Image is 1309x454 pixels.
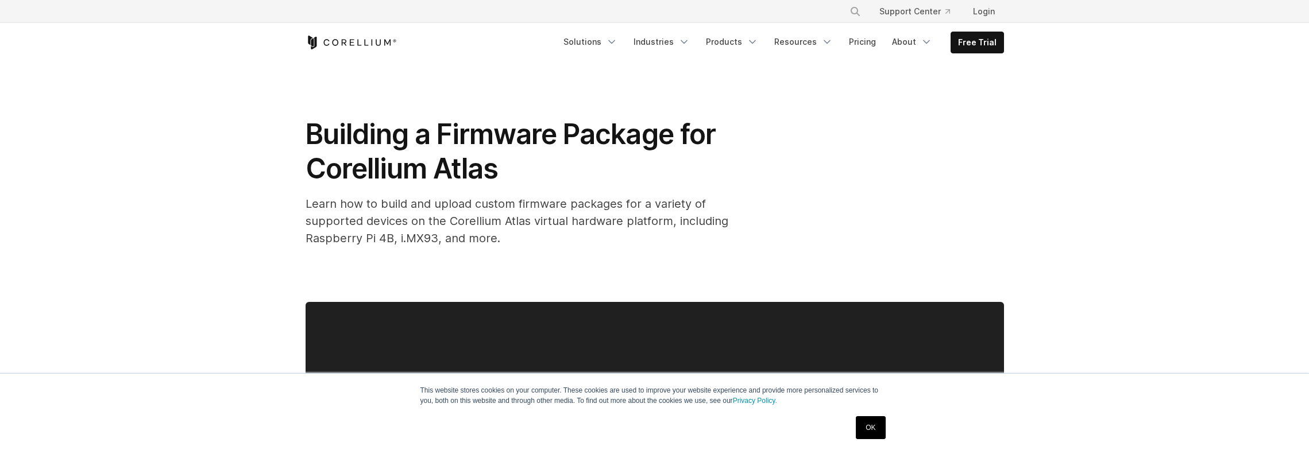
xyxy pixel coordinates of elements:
a: Products [699,32,765,52]
span: Learn how to build and upload custom firmware packages for a variety of supported devices on the ... [306,197,728,245]
div: Navigation Menu [557,32,1004,53]
a: Resources [767,32,840,52]
a: About [885,32,939,52]
a: Support Center [870,1,959,22]
div: Navigation Menu [836,1,1004,22]
a: Pricing [842,32,883,52]
a: Corellium Home [306,36,397,49]
a: Login [964,1,1004,22]
span: Building a Firmware Package for Corellium Atlas [306,117,722,185]
button: Search [845,1,866,22]
a: Solutions [557,32,624,52]
a: Privacy Policy. [733,397,777,405]
a: OK [856,416,885,439]
p: This website stores cookies on your computer. These cookies are used to improve your website expe... [420,385,889,406]
a: Industries [627,32,697,52]
a: Free Trial [951,32,1003,53]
